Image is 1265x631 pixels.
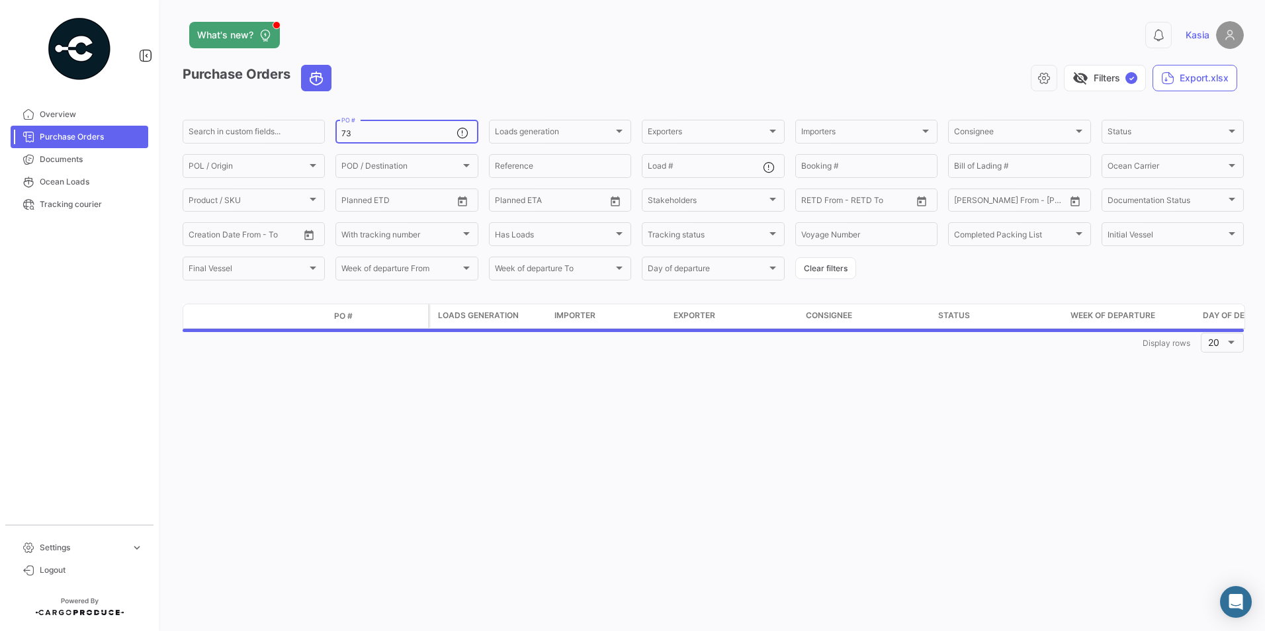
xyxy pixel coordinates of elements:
span: POD / Destination [341,163,460,173]
input: From [495,198,513,207]
datatable-header-cell: Doc. Status [243,311,329,321]
span: Tracking status [648,231,766,241]
span: Logout [40,564,143,576]
span: expand_more [131,542,143,554]
span: Initial Vessel [1108,231,1226,241]
button: Export.xlsx [1153,65,1237,91]
span: POL / Origin [189,163,307,173]
span: Final Vessel [189,266,307,275]
span: Purchase Orders [40,131,143,143]
span: Week of departure [1070,310,1155,321]
span: Ocean Loads [40,176,143,188]
span: Display rows [1143,338,1190,348]
a: Documents [11,148,148,171]
h3: Purchase Orders [183,65,335,91]
span: Documents [40,153,143,165]
datatable-header-cell: Week of departure [1065,304,1198,328]
datatable-header-cell: Status [933,304,1065,328]
button: Open calendar [453,191,472,211]
span: Consignee [806,310,852,321]
span: ✓ [1125,72,1137,84]
span: Ocean Carrier [1108,163,1226,173]
button: Ocean [302,65,331,91]
span: visibility_off [1072,70,1088,86]
input: To [982,198,1035,207]
input: From [189,231,207,241]
span: Importers [801,129,920,138]
img: powered-by.png [46,16,112,82]
span: Loads generation [495,129,613,138]
span: Kasia [1186,28,1209,42]
input: From [341,198,360,207]
span: Overview [40,108,143,120]
span: Consignee [954,129,1072,138]
button: visibility_offFilters✓ [1064,65,1146,91]
span: PO # [334,310,353,322]
span: Stakeholders [648,198,766,207]
input: To [216,231,269,241]
button: What's new? [189,22,280,48]
button: Open calendar [1065,191,1085,211]
datatable-header-cell: Transport mode [210,311,243,321]
span: Status [1108,129,1226,138]
span: Settings [40,542,126,554]
input: To [829,198,882,207]
datatable-header-cell: PO # [329,305,428,327]
a: Tracking courier [11,193,148,216]
button: Clear filters [795,257,856,279]
span: Tracking courier [40,198,143,210]
input: From [801,198,820,207]
a: Ocean Loads [11,171,148,193]
span: Has Loads [495,231,613,241]
input: From [954,198,973,207]
span: Importer [554,310,595,321]
span: What's new? [197,28,253,42]
span: With tracking number [341,231,460,241]
datatable-header-cell: Consignee [801,304,933,328]
span: Product / SKU [189,198,307,207]
span: Documentation Status [1108,198,1226,207]
button: Open calendar [605,191,625,211]
span: 20 [1208,337,1219,348]
img: placeholder-user.png [1216,21,1244,49]
span: Week of departure To [495,266,613,275]
span: Loads generation [438,310,519,321]
a: Purchase Orders [11,126,148,148]
span: Week of departure From [341,266,460,275]
a: Overview [11,103,148,126]
span: Completed Packing List [954,231,1072,241]
span: Exporter [674,310,715,321]
span: Day of departure [648,266,766,275]
input: To [369,198,422,207]
button: Open calendar [912,191,932,211]
datatable-header-cell: Loads generation [430,304,549,328]
div: Abrir Intercom Messenger [1220,586,1252,618]
datatable-header-cell: Importer [549,304,668,328]
datatable-header-cell: Exporter [668,304,801,328]
span: Status [938,310,970,321]
button: Open calendar [299,225,319,245]
input: To [523,198,576,207]
span: Exporters [648,129,766,138]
